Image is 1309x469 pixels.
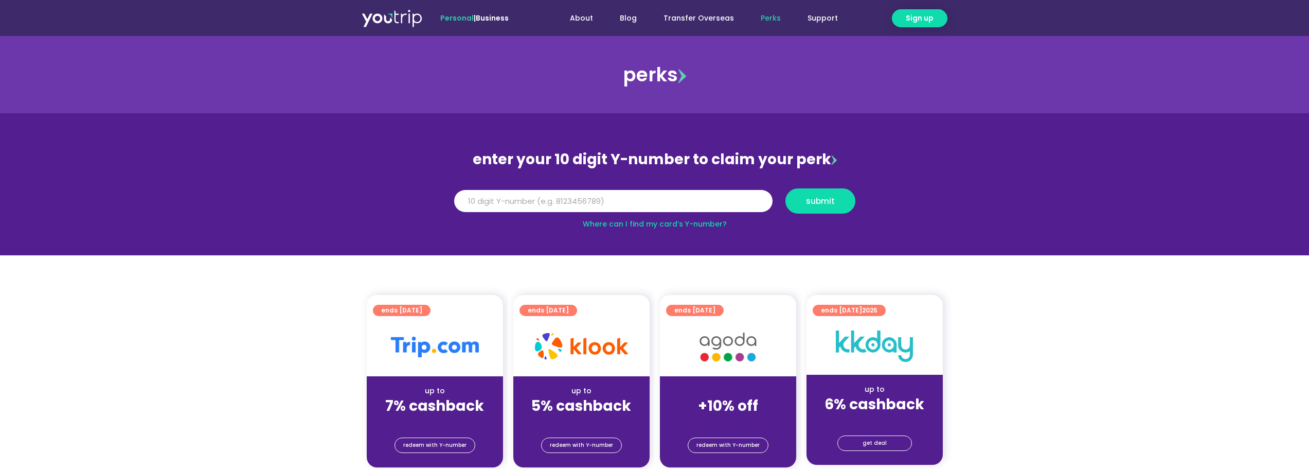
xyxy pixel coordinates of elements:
span: ends [DATE] [381,305,422,316]
span: 2025 [862,306,877,315]
a: Perks [747,9,794,28]
div: up to [815,384,935,395]
div: enter your 10 digit Y-number to claim your perk [449,146,860,173]
a: Sign up [892,9,947,27]
div: (for stays only) [668,415,788,426]
span: submit [806,197,835,205]
nav: Menu [536,9,851,28]
span: ends [DATE] [528,305,569,316]
a: redeem with Y-number [688,438,768,453]
span: Personal [440,13,474,23]
input: 10 digit Y-number (e.g. 8123456789) [454,190,773,213]
div: (for stays only) [522,415,641,426]
strong: +10% off [698,396,758,416]
a: get deal [837,436,912,451]
strong: 5% cashback [531,396,631,416]
div: (for stays only) [375,415,495,426]
div: (for stays only) [815,414,935,425]
strong: 7% cashback [385,396,484,416]
a: ends [DATE] [666,305,724,316]
a: ends [DATE] [373,305,431,316]
a: About [557,9,606,28]
span: get deal [863,436,887,450]
strong: 6% cashback [824,394,924,414]
form: Y Number [454,188,855,221]
span: ends [DATE] [674,305,715,316]
a: Where can I find my card’s Y-number? [583,219,727,229]
a: redeem with Y-number [541,438,622,453]
button: submit [785,188,855,214]
a: redeem with Y-number [395,438,475,453]
a: Support [794,9,851,28]
span: up to [719,386,738,396]
span: redeem with Y-number [550,438,613,453]
a: ends [DATE] [519,305,577,316]
span: Sign up [906,13,934,24]
span: | [440,13,509,23]
a: ends [DATE]2025 [813,305,886,316]
a: Blog [606,9,650,28]
div: up to [375,386,495,396]
a: Business [476,13,509,23]
span: ends [DATE] [821,305,877,316]
span: redeem with Y-number [696,438,760,453]
a: Transfer Overseas [650,9,747,28]
div: up to [522,386,641,396]
span: redeem with Y-number [403,438,467,453]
